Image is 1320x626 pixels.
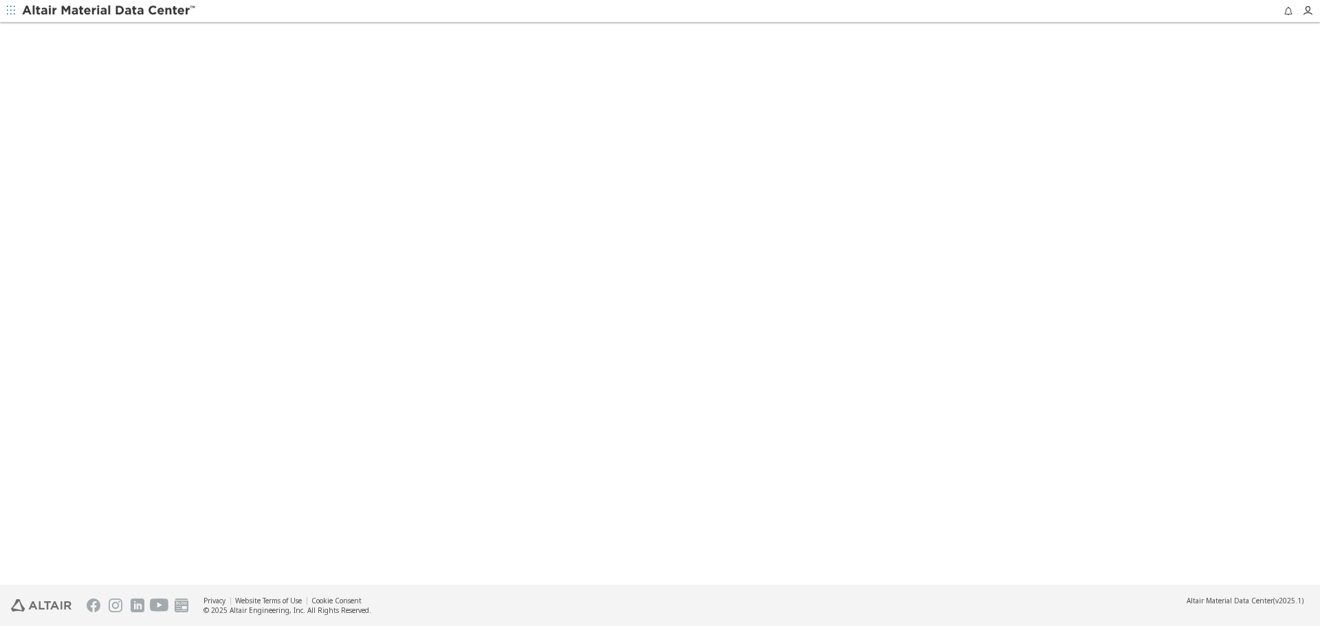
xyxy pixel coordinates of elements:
[203,596,225,605] a: Privacy
[235,596,302,605] a: Website Terms of Use
[1187,596,1273,605] span: Altair Material Data Center
[1187,596,1303,605] div: (v2025.1)
[11,599,71,612] img: Altair Engineering
[203,605,371,615] div: © 2025 Altair Engineering, Inc. All Rights Reserved.
[22,4,197,18] img: Altair Material Data Center
[311,596,362,605] a: Cookie Consent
